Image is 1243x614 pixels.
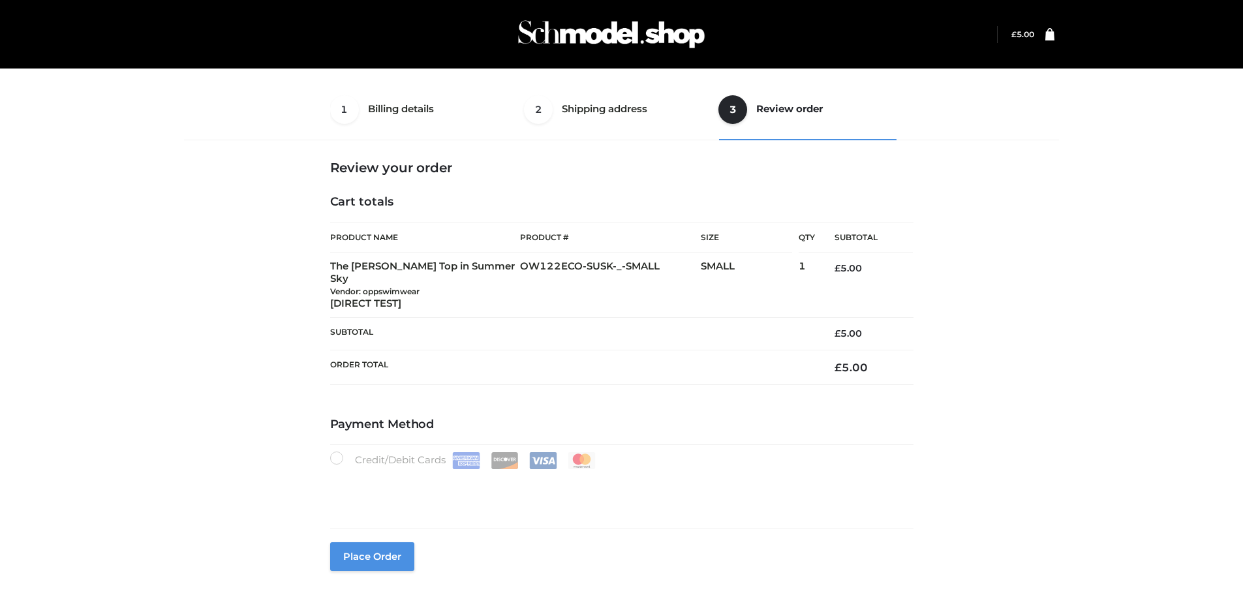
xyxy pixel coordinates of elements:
bdi: 5.00 [835,328,862,339]
th: Size [701,223,792,253]
th: Product Name [330,223,521,253]
img: Visa [529,452,557,469]
img: Discover [491,452,519,469]
span: £ [835,328,840,339]
h4: Cart totals [330,195,913,209]
bdi: 5.00 [835,262,862,274]
iframe: Secure payment input frame [328,467,911,514]
small: Vendor: oppswimwear [330,286,420,296]
th: Order Total [330,350,816,384]
td: OW122ECO-SUSK-_-SMALL [520,253,701,318]
bdi: 5.00 [835,361,868,374]
td: SMALL [701,253,799,318]
img: Mastercard [568,452,596,469]
span: £ [1011,29,1017,39]
td: 1 [799,253,815,318]
th: Subtotal [330,318,816,350]
h3: Review your order [330,160,913,176]
th: Qty [799,223,815,253]
img: Schmodel Admin 964 [514,8,709,60]
th: Product # [520,223,701,253]
img: Amex [452,452,480,469]
a: £5.00 [1011,29,1034,39]
th: Subtotal [815,223,913,253]
h4: Payment Method [330,418,913,432]
button: Place order [330,542,414,571]
td: The [PERSON_NAME] Top in Summer Sky [DIRECT TEST] [330,253,521,318]
bdi: 5.00 [1011,29,1034,39]
span: £ [835,361,842,374]
span: £ [835,262,840,274]
label: Credit/Debit Cards [330,452,597,469]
